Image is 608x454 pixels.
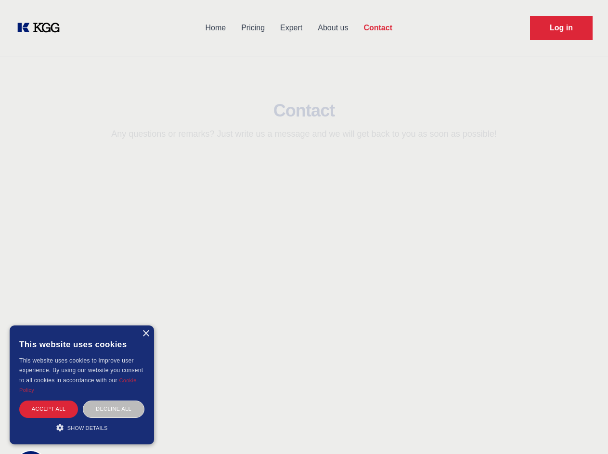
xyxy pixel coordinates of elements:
button: Let's talk [256,415,543,440]
span: Show details [67,425,108,431]
a: [PHONE_NUMBER] [56,290,125,301]
a: About us [310,15,356,40]
p: [GEOGRAPHIC_DATA], [GEOGRAPHIC_DATA] [39,267,227,278]
label: Message [256,324,543,333]
a: Cookie Policy [19,377,137,393]
a: Cookie Policy [466,391,512,400]
iframe: Chat Widget [560,408,608,454]
div: Decline all [83,401,144,417]
h2: Contact [12,101,596,120]
a: Contact [356,15,400,40]
p: By selecting this, you agree to the and . [283,390,515,402]
a: Request Demo [530,16,593,40]
p: We would love to hear from you. [39,228,227,240]
label: Last Name* [407,170,543,180]
label: Phone Number* [256,280,392,290]
a: Home [197,15,233,40]
span: This website uses cookies to improve user experience. By using our website you consent to all coo... [19,357,143,384]
label: Organization* [407,280,543,290]
div: I am an expert [283,258,326,268]
div: Close [142,330,149,337]
a: Pricing [233,15,272,40]
div: Show details [19,423,144,432]
div: Accept all [19,401,78,417]
label: First Name* [256,170,392,180]
a: @knowledgegategroup [39,324,134,336]
a: KOL Knowledge Platform: Talk to Key External Experts (KEE) [15,20,67,36]
a: Privacy Policy [401,391,449,400]
a: Expert [272,15,310,40]
div: This website uses cookies [19,333,144,356]
h2: Contact Information [39,205,227,222]
p: [PERSON_NAME][STREET_ADDRESS], [39,255,227,267]
p: Any questions or remarks? Just write us a message and we will get back to you as soon as possible! [12,128,596,140]
a: [EMAIL_ADDRESS][DOMAIN_NAME] [56,307,186,319]
label: Email* [256,214,543,223]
